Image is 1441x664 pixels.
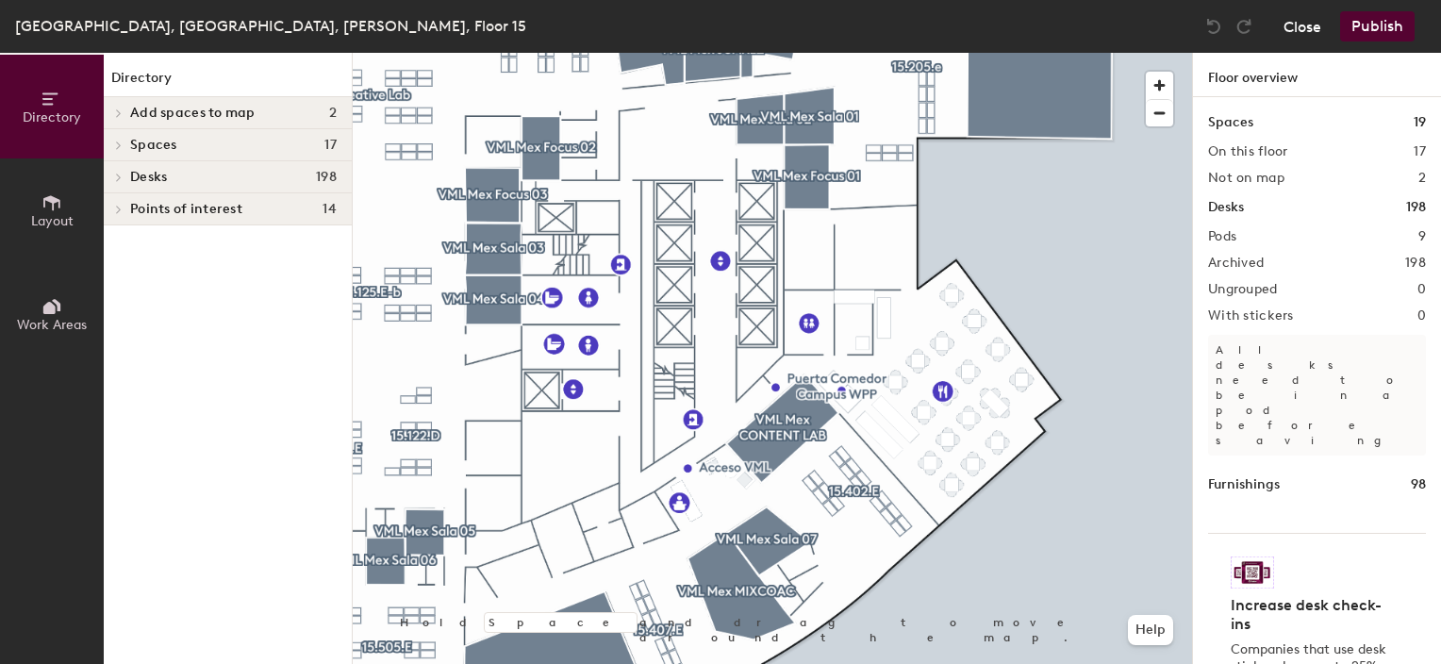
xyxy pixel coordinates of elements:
[1414,144,1426,159] h2: 17
[1208,229,1236,244] h2: Pods
[130,106,256,121] span: Add spaces to map
[1208,308,1294,324] h2: With stickers
[1405,256,1426,271] h2: 198
[1417,282,1426,297] h2: 0
[130,202,242,217] span: Points of interest
[1418,229,1426,244] h2: 9
[1204,17,1223,36] img: Undo
[1208,112,1253,133] h1: Spaces
[23,109,81,125] span: Directory
[1411,474,1426,495] h1: 98
[15,14,526,38] div: [GEOGRAPHIC_DATA], [GEOGRAPHIC_DATA], [PERSON_NAME], Floor 15
[1231,556,1274,589] img: Sticker logo
[17,317,87,333] span: Work Areas
[1128,615,1173,645] button: Help
[31,213,74,229] span: Layout
[329,106,337,121] span: 2
[324,138,337,153] span: 17
[1340,11,1415,41] button: Publish
[323,202,337,217] span: 14
[1284,11,1321,41] button: Close
[1208,144,1288,159] h2: On this floor
[130,170,167,185] span: Desks
[1208,335,1426,456] p: All desks need to be in a pod before saving
[1208,282,1278,297] h2: Ungrouped
[1234,17,1253,36] img: Redo
[316,170,337,185] span: 198
[104,68,352,97] h1: Directory
[1193,53,1441,97] h1: Floor overview
[1406,197,1426,218] h1: 198
[1414,112,1426,133] h1: 19
[1231,596,1392,634] h4: Increase desk check-ins
[1208,197,1244,218] h1: Desks
[1208,256,1264,271] h2: Archived
[1417,308,1426,324] h2: 0
[1208,474,1280,495] h1: Furnishings
[1418,171,1426,186] h2: 2
[130,138,177,153] span: Spaces
[1208,171,1284,186] h2: Not on map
